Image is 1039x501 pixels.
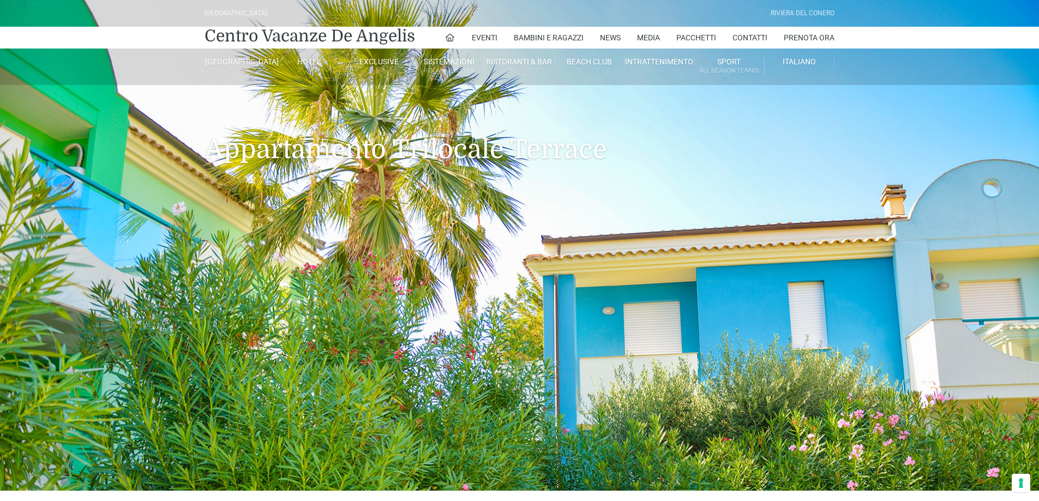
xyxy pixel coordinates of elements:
a: SportAll Season Tennis [694,57,764,77]
div: [GEOGRAPHIC_DATA] [205,8,267,19]
a: [GEOGRAPHIC_DATA] [205,57,274,67]
a: Italiano [765,57,834,67]
a: Pacchetti [676,27,716,49]
small: All Season Tennis [694,65,764,76]
h1: Appartamento Trilocale Terrace [205,85,834,181]
small: Rooms & Suites [415,65,484,76]
a: SistemazioniRooms & Suites [415,57,484,77]
a: Media [637,27,660,49]
a: Contatti [732,27,767,49]
div: Riviera Del Conero [771,8,834,19]
a: Ristoranti & Bar [484,57,554,67]
a: Bambini e Ragazzi [514,27,584,49]
a: Centro Vacanze De Angelis [205,25,415,47]
a: Prenota Ora [784,27,834,49]
a: Hotel [274,57,344,67]
a: Intrattenimento [624,57,694,67]
a: News [600,27,621,49]
a: Beach Club [555,57,624,67]
button: Le tue preferenze relative al consenso per le tecnologie di tracciamento [1012,474,1030,492]
a: Eventi [472,27,497,49]
span: Italiano [783,57,816,66]
a: Exclusive [345,57,415,67]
